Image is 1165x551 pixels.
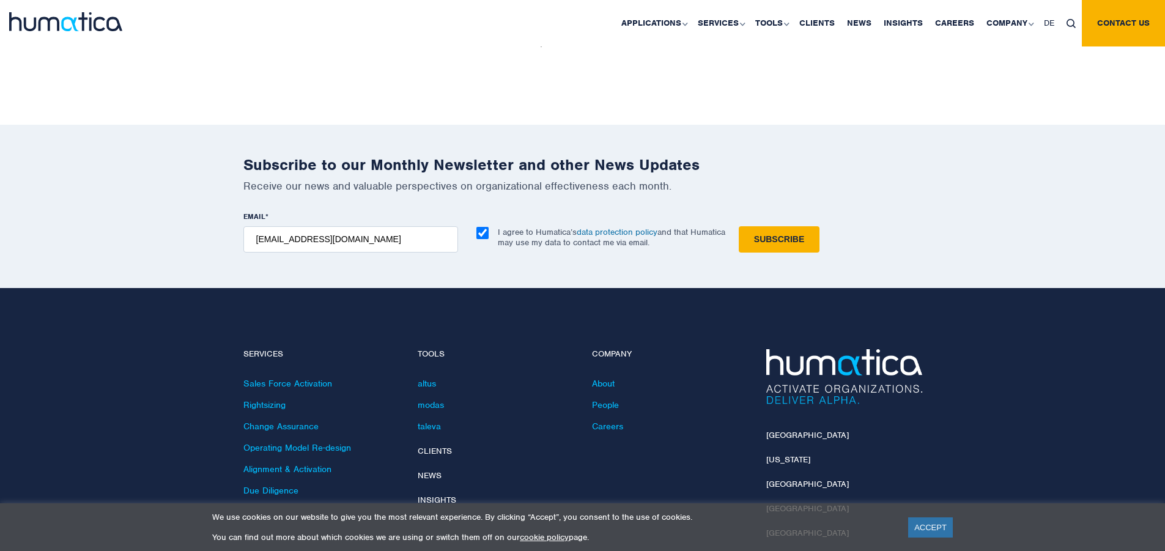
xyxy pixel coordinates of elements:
[243,399,286,410] a: Rightsizing
[243,442,351,453] a: Operating Model Re-design
[418,378,436,389] a: altus
[418,446,452,456] a: Clients
[1044,18,1054,28] span: DE
[243,464,331,475] a: Alignment & Activation
[766,454,810,465] a: [US_STATE]
[577,227,657,237] a: data protection policy
[592,378,615,389] a: About
[766,349,922,404] img: Humatica
[1067,19,1076,28] img: search_icon
[9,12,122,31] img: logo
[212,532,893,542] p: You can find out more about which cookies we are using or switch them off on our page.
[739,226,819,253] input: Subscribe
[243,155,922,174] h2: Subscribe to our Monthly Newsletter and other News Updates
[476,227,489,239] input: I agree to Humatica’sdata protection policyand that Humatica may use my data to contact me via em...
[592,421,623,432] a: Careers
[418,495,456,505] a: Insights
[766,430,849,440] a: [GEOGRAPHIC_DATA]
[592,349,748,360] h4: Company
[520,532,569,542] a: cookie policy
[418,399,444,410] a: modas
[418,470,442,481] a: News
[592,399,619,410] a: People
[418,421,441,432] a: taleva
[243,485,298,496] a: Due Diligence
[212,512,893,522] p: We use cookies on our website to give you the most relevant experience. By clicking “Accept”, you...
[498,227,725,248] p: I agree to Humatica’s and that Humatica may use my data to contact me via email.
[243,179,922,193] p: Receive our news and valuable perspectives on organizational effectiveness each month.
[243,212,265,221] span: EMAIL
[243,226,458,253] input: name@company.com
[908,517,953,538] a: ACCEPT
[418,349,574,360] h4: Tools
[243,378,332,389] a: Sales Force Activation
[243,349,399,360] h4: Services
[243,421,319,432] a: Change Assurance
[766,479,849,489] a: [GEOGRAPHIC_DATA]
